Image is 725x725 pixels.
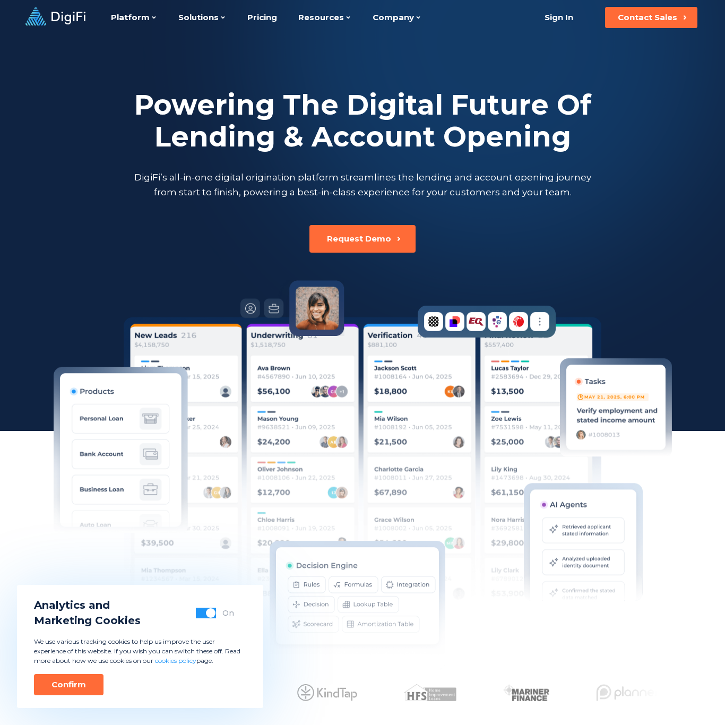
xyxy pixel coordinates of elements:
h2: Powering The Digital Future Of Lending & Account Opening [132,89,593,153]
button: Confirm [34,674,103,695]
p: We use various tracking cookies to help us improve the user experience of this website. If you wi... [34,637,246,666]
div: On [222,608,234,618]
img: Client Logo 6 [595,684,665,701]
div: Confirm [51,679,86,690]
span: Marketing Cookies [34,613,141,628]
img: Client Logo 3 [297,684,357,701]
button: Request Demo [309,225,416,253]
img: Client Logo 4 [403,684,456,701]
div: Contact Sales [618,12,677,23]
p: DigiFi’s all-in-one digital origination platform streamlines the lending and account opening jour... [132,170,593,200]
div: Request Demo [327,234,391,244]
a: cookies policy [155,657,196,664]
button: Contact Sales [605,7,697,28]
img: Client Logo 5 [503,684,549,701]
span: Analytics and [34,598,141,613]
a: Sign In [531,7,586,28]
img: Cards list [124,317,601,620]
